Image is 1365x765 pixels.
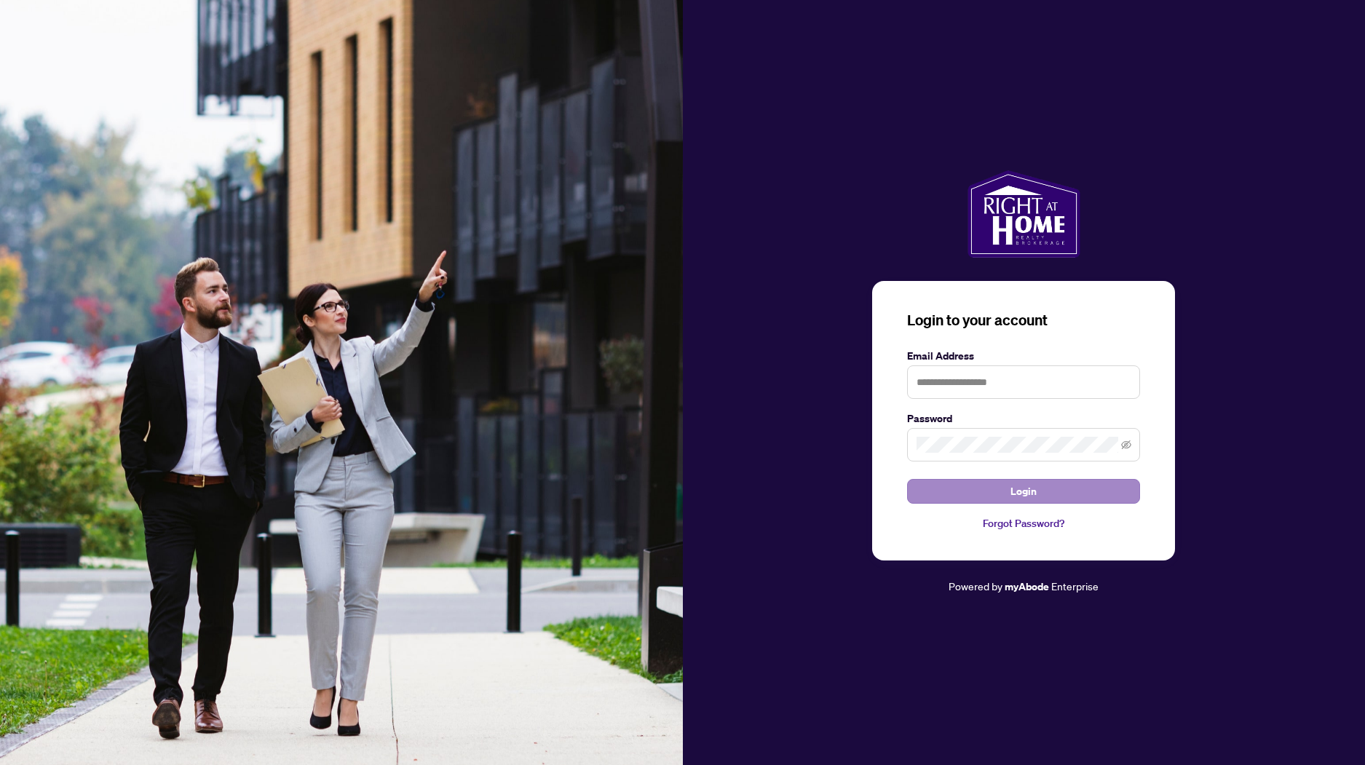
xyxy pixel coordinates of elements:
span: Enterprise [1051,579,1099,592]
img: ma-logo [968,170,1080,258]
label: Email Address [907,348,1140,364]
a: myAbode [1005,579,1049,595]
span: Login [1010,480,1037,503]
button: Login [907,479,1140,504]
a: Forgot Password? [907,515,1140,531]
span: Powered by [949,579,1002,592]
span: eye-invisible [1121,440,1131,450]
label: Password [907,411,1140,427]
h3: Login to your account [907,310,1140,330]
